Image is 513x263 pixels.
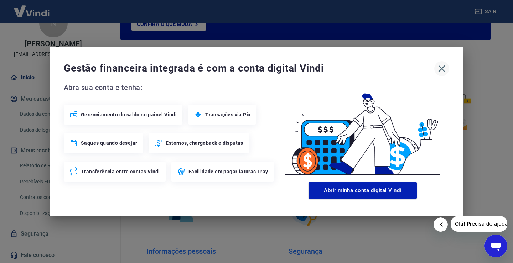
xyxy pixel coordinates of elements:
button: Abrir minha conta digital Vindi [309,182,417,199]
iframe: Fechar mensagem [434,217,448,232]
span: Abra sua conta e tenha: [64,82,276,93]
span: Gestão financeira integrada é com a conta digital Vindi [64,61,434,75]
img: Good Billing [276,82,449,179]
span: Olá! Precisa de ajuda? [4,5,60,11]
span: Estornos, chargeback e disputas [166,140,243,147]
iframe: Mensagem da empresa [451,216,507,232]
span: Transferência entre contas Vindi [81,168,160,175]
iframe: Botão para abrir a janela de mensagens [484,235,507,257]
span: Transações via Pix [205,111,250,118]
span: Facilidade em pagar faturas Tray [188,168,268,175]
span: Gerenciamento do saldo no painel Vindi [81,111,177,118]
span: Saques quando desejar [81,140,137,147]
